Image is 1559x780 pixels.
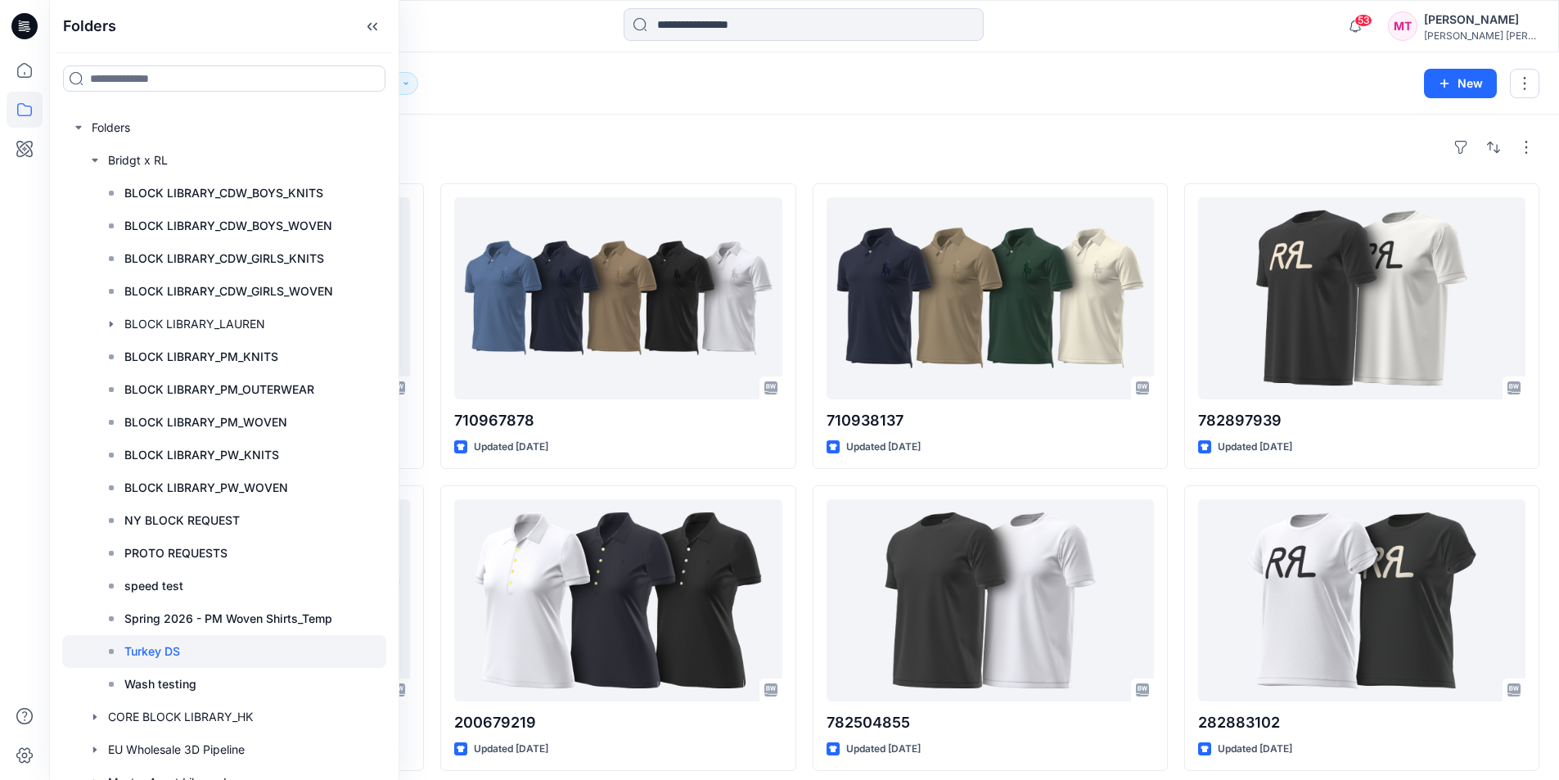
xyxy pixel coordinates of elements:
[454,499,782,701] a: 200679219
[1354,14,1372,27] span: 53
[1198,711,1525,734] p: 282883102
[827,409,1154,432] p: 710938137
[124,282,333,301] p: BLOCK LIBRARY_CDW_GIRLS_WOVEN
[124,413,287,432] p: BLOCK LIBRARY_PM_WOVEN
[1424,69,1497,98] button: New
[1424,10,1539,29] div: [PERSON_NAME]
[1198,409,1525,432] p: 782897939
[846,741,921,758] p: Updated [DATE]
[124,674,196,694] p: Wash testing
[454,197,782,399] a: 710967878
[474,741,548,758] p: Updated [DATE]
[454,711,782,734] p: 200679219
[454,409,782,432] p: 710967878
[1198,197,1525,399] a: 782897939
[1218,741,1292,758] p: Updated [DATE]
[1424,29,1539,42] div: [PERSON_NAME] [PERSON_NAME]
[124,347,278,367] p: BLOCK LIBRARY_PM_KNITS
[124,445,279,465] p: BLOCK LIBRARY_PW_KNITS
[474,439,548,456] p: Updated [DATE]
[827,197,1154,399] a: 710938137
[124,642,180,661] p: Turkey DS
[846,439,921,456] p: Updated [DATE]
[827,711,1154,734] p: 782504855
[1218,439,1292,456] p: Updated [DATE]
[124,380,314,399] p: BLOCK LIBRARY_PM_OUTERWEAR
[124,543,228,563] p: PROTO REQUESTS
[1388,11,1417,41] div: MT
[124,216,332,236] p: BLOCK LIBRARY_CDW_BOYS_WOVEN
[124,249,324,268] p: BLOCK LIBRARY_CDW_GIRLS_KNITS
[124,183,323,203] p: BLOCK LIBRARY_CDW_BOYS_KNITS
[124,511,240,530] p: NY BLOCK REQUEST
[124,609,332,629] p: Spring 2026 - PM Woven Shirts_Temp
[124,576,183,596] p: speed test
[1198,499,1525,701] a: 282883102
[827,499,1154,701] a: 782504855
[124,478,288,498] p: BLOCK LIBRARY_PW_WOVEN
